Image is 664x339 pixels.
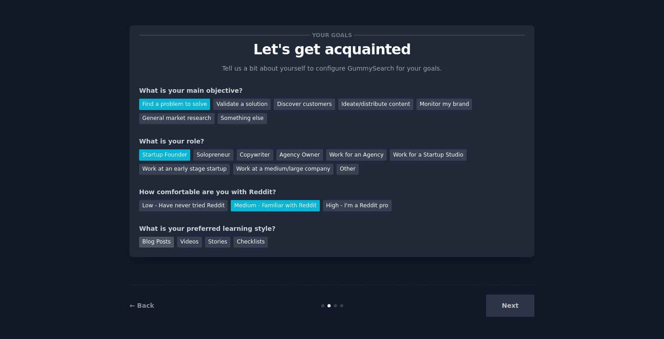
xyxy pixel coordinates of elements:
div: Stories [205,237,230,248]
div: Medium - Familiar with Reddit [231,200,319,211]
p: Tell us a bit about yourself to configure GummySearch for your goals. [218,64,446,73]
div: Work for an Agency [326,149,387,161]
div: Blog Posts [139,237,174,248]
div: Validate a solution [213,99,271,110]
div: Other [337,164,359,175]
div: General market research [139,113,215,124]
div: Startup Founder [139,149,190,161]
div: Agency Owner [276,149,323,161]
div: Checklists [234,237,268,248]
div: How comfortable are you with Reddit? [139,187,525,197]
div: What is your preferred learning style? [139,224,525,234]
span: Your goals [310,30,354,40]
div: Discover customers [274,99,335,110]
a: ← Back [130,302,154,309]
div: What is your main objective? [139,86,525,95]
div: Something else [218,113,267,124]
div: Low - Have never tried Reddit [139,200,228,211]
div: Copywriter [237,149,273,161]
div: Ideate/distribute content [338,99,413,110]
p: Let's get acquainted [139,42,525,57]
div: Work for a Startup Studio [390,149,466,161]
div: What is your role? [139,137,525,146]
div: Videos [177,237,202,248]
div: Monitor my brand [416,99,472,110]
div: Solopreneur [193,149,233,161]
div: Work at an early stage startup [139,164,230,175]
div: Find a problem to solve [139,99,210,110]
div: Work at a medium/large company [233,164,333,175]
div: High - I'm a Reddit pro [323,200,392,211]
